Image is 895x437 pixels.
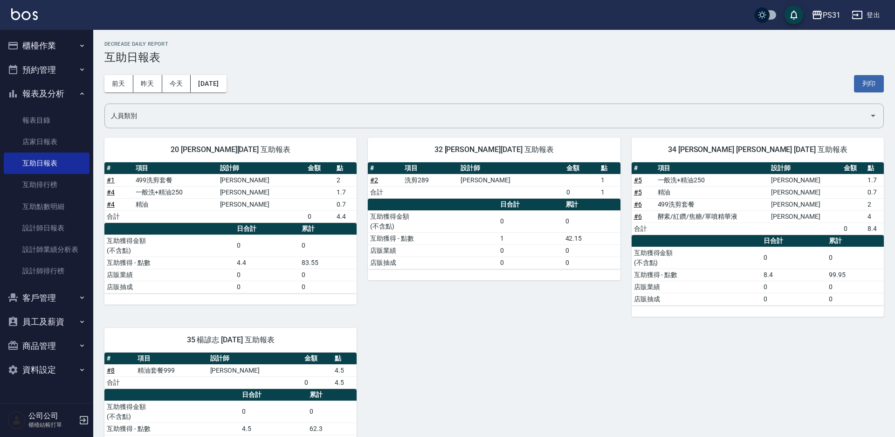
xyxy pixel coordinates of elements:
td: 0 [299,235,357,257]
th: # [632,162,655,174]
button: Open [866,108,881,123]
td: 0.7 [334,198,357,210]
td: 499洗剪套餐 [133,174,218,186]
td: 店販業績 [104,269,234,281]
span: 20 [PERSON_NAME][DATE] 互助報表 [116,145,345,154]
td: 互助獲得金額 (不含點) [632,247,762,269]
td: 一般洗+精油250 [655,174,769,186]
a: 互助排行榜 [4,174,89,195]
th: 設計師 [208,353,302,365]
td: 0.7 [865,186,884,198]
td: 0 [826,247,884,269]
img: Person [7,411,26,430]
h3: 互助日報表 [104,51,884,64]
td: 0 [564,186,599,198]
table: a dense table [632,162,884,235]
td: [PERSON_NAME] [218,198,306,210]
th: 項目 [655,162,769,174]
td: 一般洗+精油250 [133,186,218,198]
td: 互助獲得 - 點數 [104,257,234,269]
span: 35 楊諺志 [DATE] 互助報表 [116,335,345,345]
td: 499洗剪套餐 [655,198,769,210]
th: # [368,162,402,174]
td: 0 [302,376,333,388]
button: 報表及分析 [4,82,89,106]
a: #1 [107,176,115,184]
td: 0 [305,210,334,222]
img: Logo [11,8,38,20]
a: 設計師業績分析表 [4,239,89,260]
button: 櫃檯作業 [4,34,89,58]
td: 8.4 [865,222,884,235]
th: 累計 [563,199,620,211]
button: 資料設定 [4,358,89,382]
th: 日合計 [498,199,563,211]
button: 客戶管理 [4,286,89,310]
th: 設計師 [769,162,841,174]
td: 精油 [133,198,218,210]
button: 員工及薪資 [4,310,89,334]
button: [DATE] [191,75,226,92]
th: 項目 [133,162,218,174]
th: 累計 [307,389,357,401]
td: [PERSON_NAME] [769,186,841,198]
a: #8 [107,367,115,374]
td: 0 [563,257,620,269]
a: 報表目錄 [4,110,89,131]
th: # [104,162,133,174]
a: #4 [107,188,115,196]
th: 項目 [135,353,208,365]
td: 互助獲得 - 點數 [104,423,240,435]
td: 0 [234,269,300,281]
table: a dense table [632,235,884,305]
th: 金額 [305,162,334,174]
button: 登出 [848,7,884,24]
a: 互助點數明細 [4,196,89,217]
button: 商品管理 [4,334,89,358]
button: 列印 [854,75,884,92]
th: 點 [332,353,357,365]
th: # [104,353,135,365]
td: 4.5 [240,423,307,435]
a: #6 [634,213,642,220]
td: 62.3 [307,423,357,435]
button: PS31 [808,6,844,25]
td: 合計 [104,210,133,222]
td: 店販抽成 [368,257,498,269]
td: 4.5 [332,376,357,388]
td: 83.55 [299,257,357,269]
td: 99.95 [826,269,884,281]
td: 2 [334,174,357,186]
th: 項目 [402,162,458,174]
td: 0 [761,293,826,305]
button: 昨天 [133,75,162,92]
table: a dense table [368,199,620,269]
td: 互助獲得金額 (不含點) [104,235,234,257]
td: 店販抽成 [632,293,762,305]
td: 1 [599,174,620,186]
td: 合計 [104,376,135,388]
span: 34 [PERSON_NAME] [PERSON_NAME] [DATE] 互助報表 [643,145,873,154]
th: 點 [865,162,884,174]
td: 1 [498,232,563,244]
td: 0 [841,222,865,235]
td: 互助獲得 - 點數 [632,269,762,281]
td: 0 [563,210,620,232]
td: 0 [826,293,884,305]
td: 1.7 [865,174,884,186]
td: 0 [498,244,563,257]
span: 32 [PERSON_NAME][DATE] 互助報表 [379,145,609,154]
p: 櫃檯結帳打單 [28,421,76,429]
th: 設計師 [458,162,564,174]
td: 0 [826,281,884,293]
th: 金額 [302,353,333,365]
th: 點 [599,162,620,174]
td: 0 [299,281,357,293]
a: 店家日報表 [4,131,89,153]
th: 日合計 [761,235,826,247]
td: 4.5 [332,364,357,376]
td: 0 [563,244,620,257]
a: 設計師排行榜 [4,260,89,282]
input: 人員名稱 [109,108,866,124]
td: 0 [761,281,826,293]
